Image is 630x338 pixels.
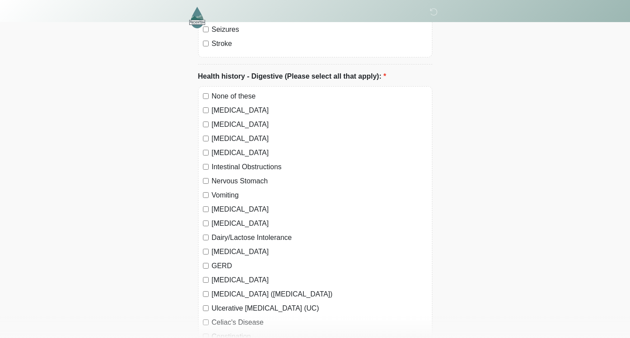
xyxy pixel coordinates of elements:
input: [MEDICAL_DATA] [203,220,209,226]
img: RenewYou IV Hydration and Wellness Logo [189,7,206,28]
input: GERD [203,263,209,269]
input: Ulcerative [MEDICAL_DATA] (UC) [203,305,209,311]
input: Stroke [203,41,209,46]
label: [MEDICAL_DATA] [212,133,428,144]
label: Celiac's Disease [212,317,428,328]
label: [MEDICAL_DATA] [212,148,428,158]
input: [MEDICAL_DATA] [203,206,209,212]
input: [MEDICAL_DATA] ([MEDICAL_DATA]) [203,291,209,297]
label: [MEDICAL_DATA] [212,275,428,285]
input: [MEDICAL_DATA] [203,136,209,141]
label: Ulcerative [MEDICAL_DATA] (UC) [212,303,428,314]
input: [MEDICAL_DATA] [203,107,209,113]
label: Nervous Stomach [212,176,428,186]
input: Vomiting [203,192,209,198]
input: Nervous Stomach [203,178,209,184]
input: [MEDICAL_DATA] [203,150,209,156]
label: Intestinal Obstructions [212,162,428,172]
input: Intestinal Obstructions [203,164,209,170]
label: [MEDICAL_DATA] [212,204,428,215]
label: Health history - Digestive (Please select all that apply): [198,71,386,82]
input: [MEDICAL_DATA] [203,249,209,254]
label: Dairy/Lactose Intolerance [212,232,428,243]
label: GERD [212,261,428,271]
input: Dairy/Lactose Intolerance [203,235,209,240]
label: [MEDICAL_DATA] [212,247,428,257]
label: [MEDICAL_DATA] [212,105,428,116]
label: [MEDICAL_DATA] [212,119,428,130]
label: [MEDICAL_DATA] ([MEDICAL_DATA]) [212,289,428,300]
input: [MEDICAL_DATA] [203,277,209,283]
label: Vomiting [212,190,428,201]
label: None of these [212,91,428,102]
input: Celiac's Disease [203,319,209,325]
input: [MEDICAL_DATA] [203,122,209,127]
label: Stroke [212,38,428,49]
input: None of these [203,93,209,99]
label: [MEDICAL_DATA] [212,218,428,229]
